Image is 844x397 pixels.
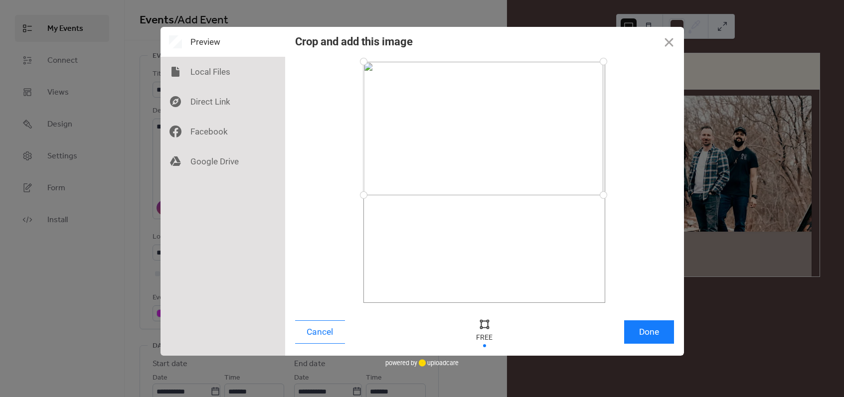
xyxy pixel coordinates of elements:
[295,320,345,344] button: Cancel
[161,117,285,146] div: Facebook
[385,356,459,371] div: powered by
[295,35,413,48] div: Crop and add this image
[417,359,459,367] a: uploadcare
[161,146,285,176] div: Google Drive
[161,87,285,117] div: Direct Link
[161,27,285,57] div: Preview
[624,320,674,344] button: Done
[161,57,285,87] div: Local Files
[654,27,684,57] button: Close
